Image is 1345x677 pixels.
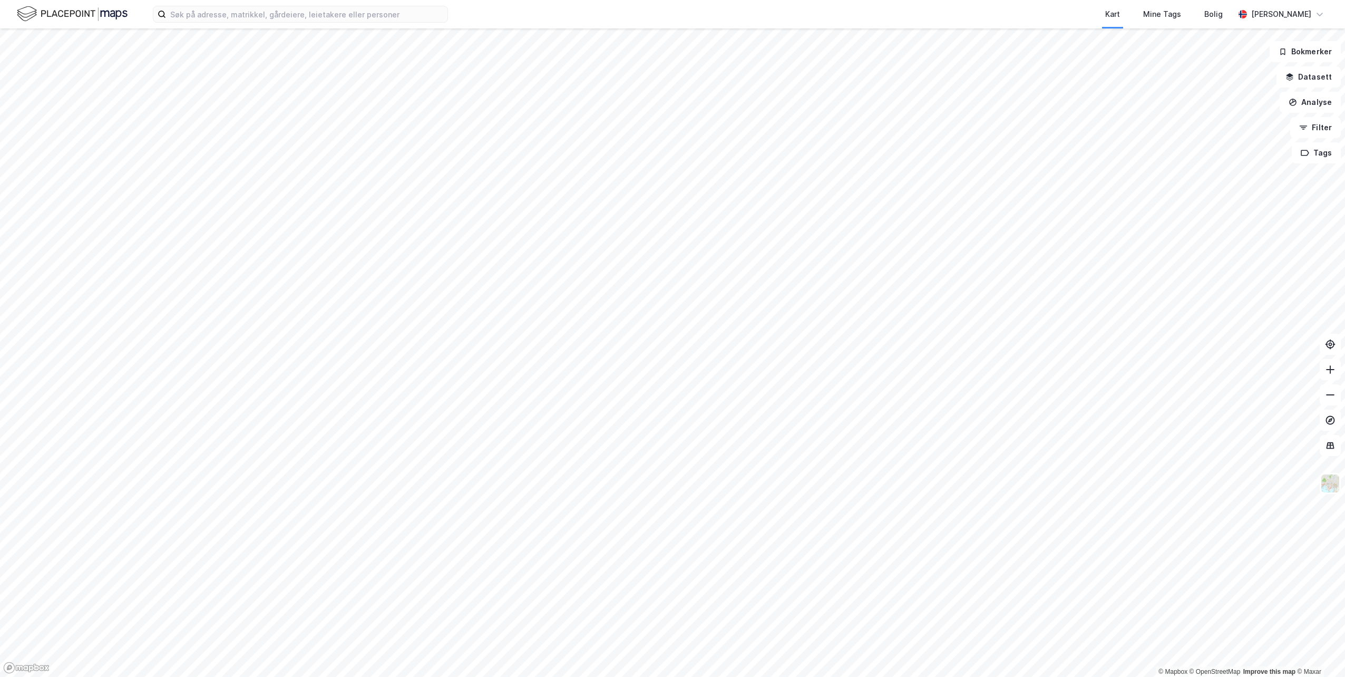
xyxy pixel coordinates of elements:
div: Kart [1105,8,1120,21]
img: Z [1320,473,1340,494]
div: [PERSON_NAME] [1251,8,1311,21]
a: Mapbox homepage [3,662,50,674]
img: logo.f888ab2527a4732fd821a326f86c7f29.svg [17,5,128,23]
a: Mapbox [1158,668,1187,675]
button: Analyse [1280,92,1341,113]
a: OpenStreetMap [1190,668,1241,675]
div: Mine Tags [1143,8,1181,21]
input: Søk på adresse, matrikkel, gårdeiere, leietakere eller personer [166,6,447,22]
button: Bokmerker [1270,41,1341,62]
iframe: Chat Widget [1292,626,1345,677]
button: Datasett [1276,66,1341,88]
a: Improve this map [1243,668,1295,675]
div: Bolig [1204,8,1223,21]
button: Tags [1292,142,1341,163]
button: Filter [1290,117,1341,138]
